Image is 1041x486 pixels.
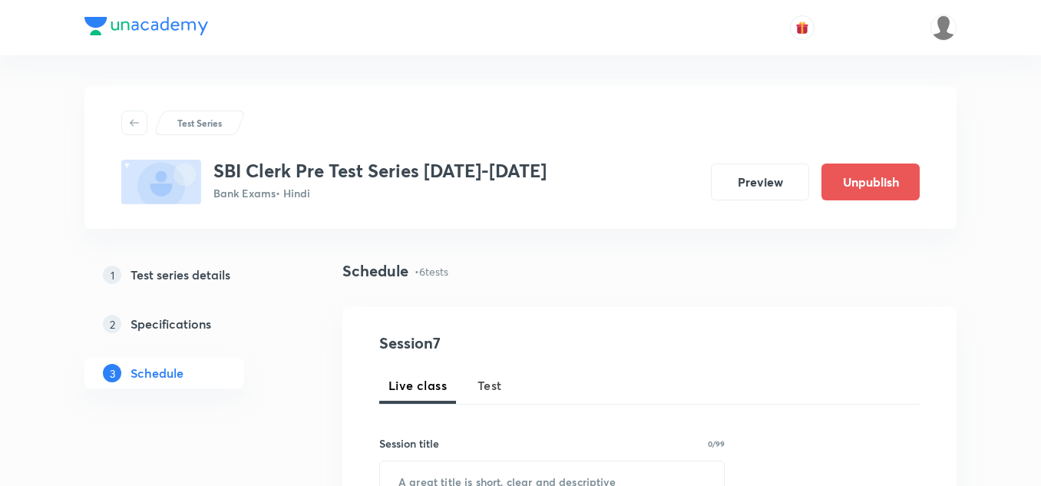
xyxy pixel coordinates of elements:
[177,116,222,130] p: Test Series
[103,315,121,333] p: 2
[478,376,502,395] span: Test
[84,309,293,339] a: 2Specifications
[711,164,809,200] button: Preview
[131,266,230,284] h5: Test series details
[84,260,293,290] a: 1Test series details
[388,376,447,395] span: Live class
[795,21,809,35] img: avatar
[379,435,439,451] h6: Session title
[342,260,408,283] h4: Schedule
[84,17,208,35] img: Company Logo
[213,185,547,201] p: Bank Exams • Hindi
[821,164,920,200] button: Unpublish
[103,364,121,382] p: 3
[84,17,208,39] a: Company Logo
[131,364,183,382] h5: Schedule
[121,160,201,204] img: fallback-thumbnail.png
[379,332,659,355] h4: Session 7
[790,15,815,40] button: avatar
[415,263,448,279] p: • 6 tests
[930,15,957,41] img: Kriti
[708,440,725,448] p: 0/99
[213,160,547,182] h3: SBI Clerk Pre Test Series [DATE]-[DATE]
[131,315,211,333] h5: Specifications
[103,266,121,284] p: 1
